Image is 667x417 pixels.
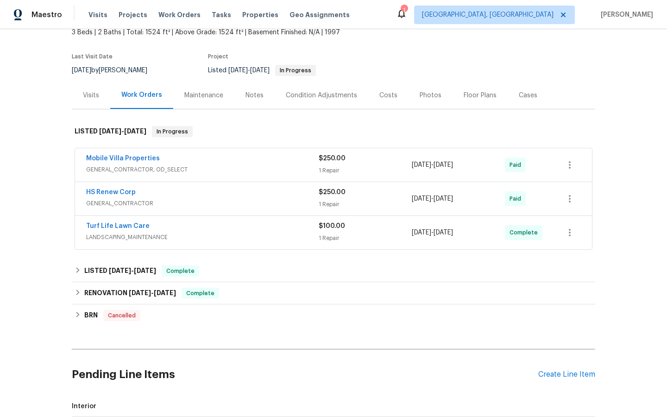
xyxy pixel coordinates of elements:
div: Work Orders [121,90,162,100]
span: $100.00 [319,223,345,229]
span: Listed [208,67,316,74]
span: [DATE] [99,128,121,134]
div: RENOVATION [DATE]-[DATE]Complete [72,282,595,304]
span: - [109,267,156,274]
span: Work Orders [158,10,201,19]
span: [DATE] [154,290,176,296]
span: Complete [163,266,198,276]
div: Create Line Item [538,370,595,379]
span: Interior [72,402,595,411]
h6: BRN [84,310,98,321]
span: - [412,194,453,203]
div: Visits [83,91,99,100]
span: 3 Beds | 2 Baths | Total: 1524 ft² | Above Grade: 1524 ft² | Basement Finished: N/A | 1997 [72,28,408,37]
span: Geo Assignments [289,10,350,19]
div: 1 Repair [319,234,412,243]
span: [DATE] [434,162,453,168]
span: - [412,160,453,170]
span: Maestro [31,10,62,19]
div: LISTED [DATE]-[DATE]In Progress [72,117,595,146]
span: Properties [242,10,278,19]
span: [DATE] [250,67,270,74]
h6: LISTED [75,126,146,137]
div: Floor Plans [464,91,497,100]
span: Complete [182,289,218,298]
span: [GEOGRAPHIC_DATA], [GEOGRAPHIC_DATA] [422,10,554,19]
span: Project [208,54,228,59]
span: - [99,128,146,134]
div: LISTED [DATE]-[DATE]Complete [72,260,595,282]
span: - [412,228,453,237]
span: [DATE] [412,196,431,202]
div: Notes [245,91,264,100]
span: [DATE] [412,162,431,168]
span: Tasks [212,12,231,18]
span: GENERAL_CONTRACTOR [86,199,319,208]
div: by [PERSON_NAME] [72,65,158,76]
span: [DATE] [434,196,453,202]
span: Complete [510,228,541,237]
span: Paid [510,194,525,203]
span: $250.00 [319,189,346,196]
span: Cancelled [104,311,139,320]
div: Condition Adjustments [286,91,357,100]
a: Mobile Villa Properties [86,155,160,162]
span: In Progress [153,127,192,136]
a: Turf Life Lawn Care [86,223,150,229]
span: [DATE] [124,128,146,134]
span: GENERAL_CONTRACTOR, OD_SELECT [86,165,319,174]
div: Cases [519,91,537,100]
span: $250.00 [319,155,346,162]
span: [DATE] [109,267,131,274]
div: Photos [420,91,441,100]
span: [DATE] [228,67,248,74]
h6: RENOVATION [84,288,176,299]
span: LANDSCAPING_MAINTENANCE [86,233,319,242]
div: Maintenance [184,91,223,100]
span: [DATE] [129,290,151,296]
span: [DATE] [72,67,91,74]
span: Visits [88,10,107,19]
div: 1 Repair [319,166,412,175]
h6: LISTED [84,265,156,277]
span: Last Visit Date [72,54,113,59]
span: Paid [510,160,525,170]
span: [DATE] [434,229,453,236]
div: 1 Repair [319,200,412,209]
span: [PERSON_NAME] [597,10,653,19]
span: - [129,290,176,296]
span: - [228,67,270,74]
div: Costs [379,91,397,100]
span: [DATE] [412,229,431,236]
h2: Pending Line Items [72,353,538,396]
span: Projects [119,10,147,19]
a: HS Renew Corp [86,189,136,196]
div: 1 [401,6,407,15]
span: [DATE] [134,267,156,274]
div: BRN Cancelled [72,304,595,327]
span: In Progress [276,68,315,73]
